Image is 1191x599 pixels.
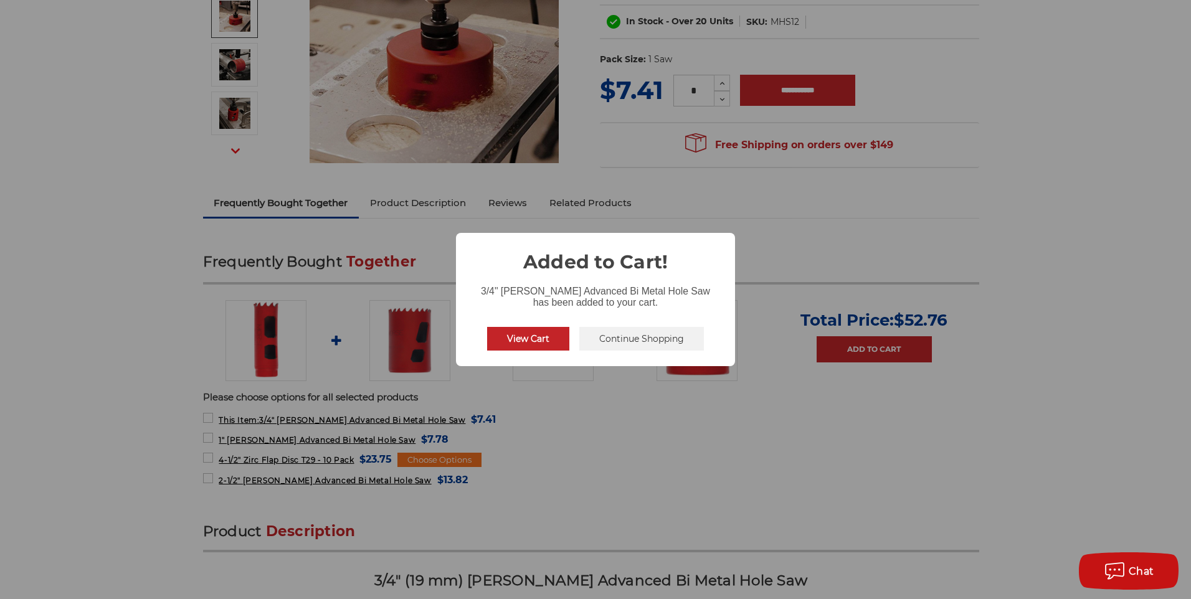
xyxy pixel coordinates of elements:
[1079,552,1179,590] button: Chat
[487,327,569,351] button: View Cart
[579,327,704,351] button: Continue Shopping
[1129,565,1154,577] span: Chat
[456,233,735,276] h2: Added to Cart!
[456,276,735,311] div: 3/4" [PERSON_NAME] Advanced Bi Metal Hole Saw has been added to your cart.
